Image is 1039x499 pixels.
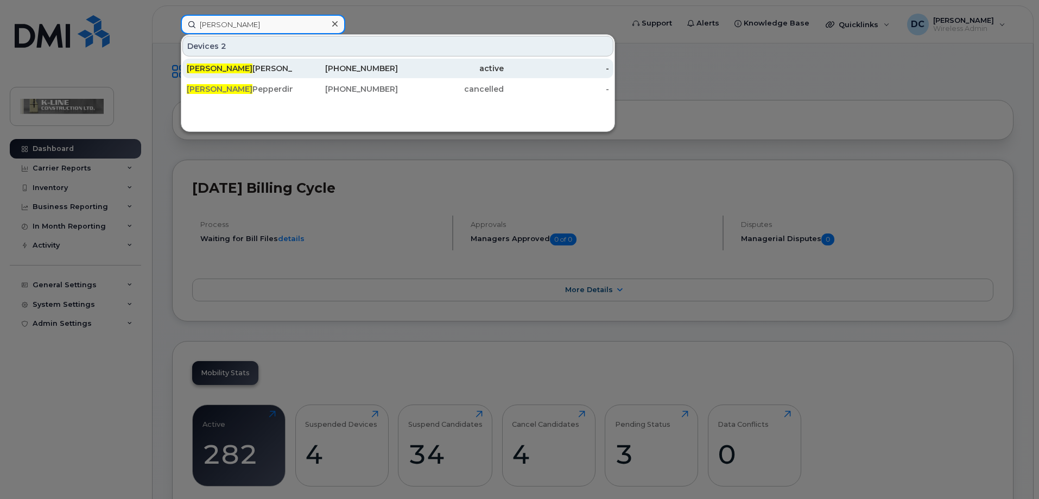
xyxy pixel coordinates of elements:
[182,36,613,56] div: Devices
[187,84,293,94] div: Pepperdine
[221,41,226,52] span: 2
[398,63,504,74] div: active
[187,63,293,74] div: [PERSON_NAME] Engineering
[504,84,610,94] div: -
[187,84,252,94] span: [PERSON_NAME]
[293,84,398,94] div: [PHONE_NUMBER]
[182,79,613,99] a: [PERSON_NAME]Pepperdine[PHONE_NUMBER]cancelled-
[398,84,504,94] div: cancelled
[293,63,398,74] div: [PHONE_NUMBER]
[182,59,613,78] a: [PERSON_NAME][PERSON_NAME] Engineering[PHONE_NUMBER]active-
[187,64,252,73] span: [PERSON_NAME]
[504,63,610,74] div: -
